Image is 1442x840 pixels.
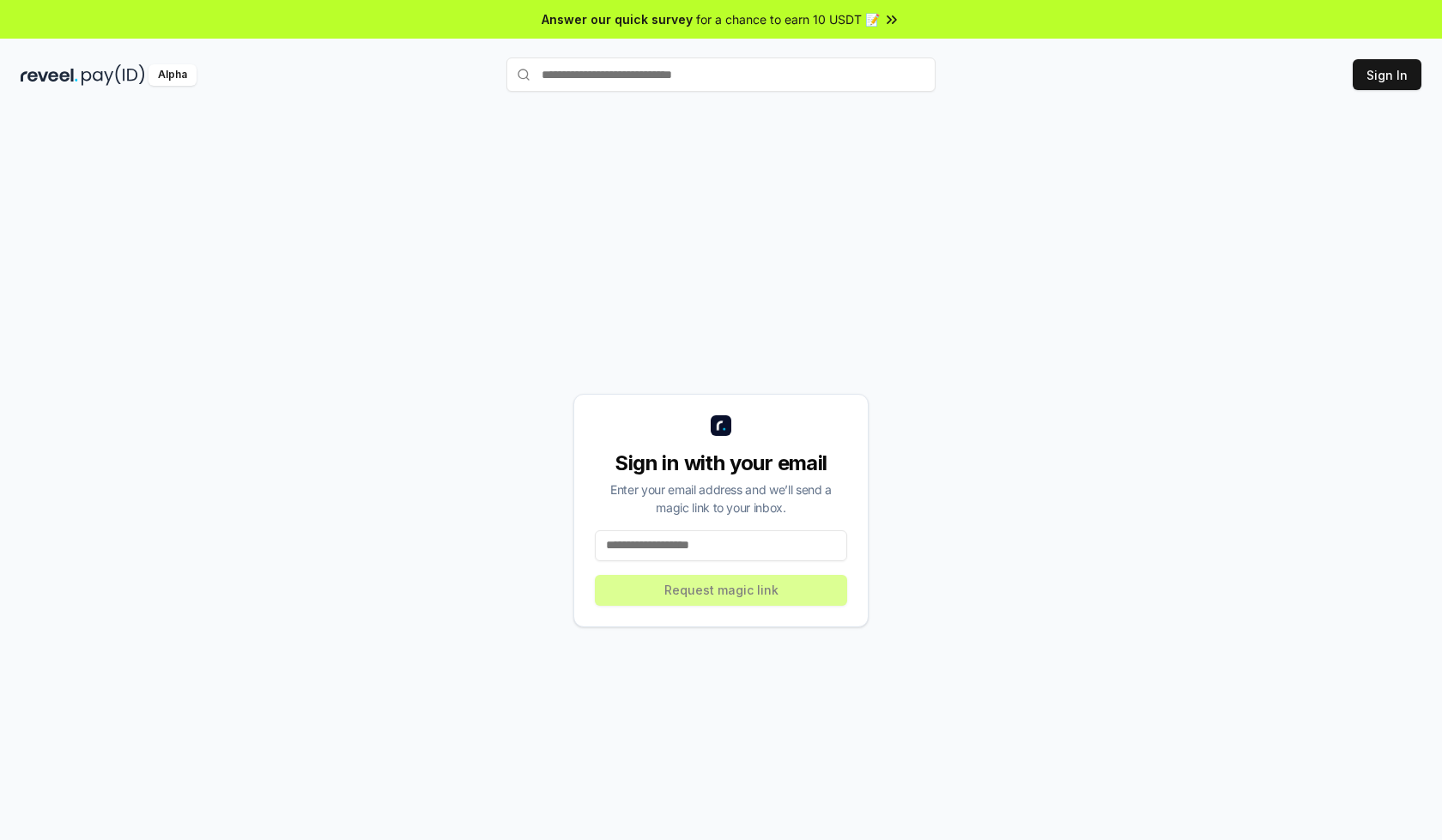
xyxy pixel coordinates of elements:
[82,64,145,86] img: pay_id
[696,10,880,28] span: for a chance to earn 10 USDT 📝
[711,415,731,436] img: logo_small
[148,64,197,86] div: Alpha
[1353,59,1421,90] button: Sign In
[542,10,693,28] span: Answer our quick survey
[21,64,78,86] img: reveel_dark
[595,480,847,517] div: Enter your email address and we’ll send a magic link to your inbox.
[595,450,847,477] div: Sign in with your email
